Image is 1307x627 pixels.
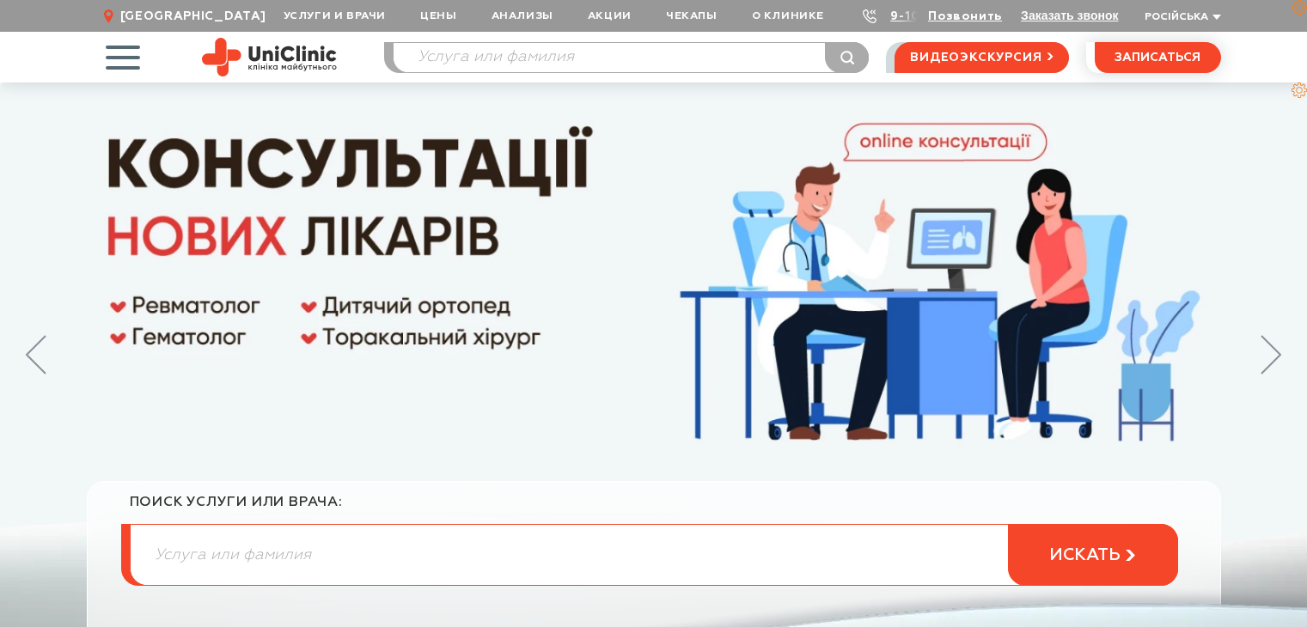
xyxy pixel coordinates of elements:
button: записаться [1095,42,1221,73]
button: Російська [1140,11,1221,24]
span: записаться [1115,52,1200,64]
a: видеоэкскурсия [895,42,1068,73]
img: Site [202,38,337,76]
input: Услуга или фамилия [131,525,1177,585]
span: искать [1049,545,1121,566]
span: [GEOGRAPHIC_DATA] [120,9,266,24]
a: 9-103 [890,10,928,22]
div: поиск услуги или врача: [130,494,1178,524]
button: искать [1008,524,1178,586]
a: Позвонить [928,10,1002,22]
span: Російська [1145,12,1208,22]
button: Заказать звонок [1021,9,1118,22]
input: Услуга или фамилия [394,43,869,72]
span: видеоэкскурсия [910,43,1041,72]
